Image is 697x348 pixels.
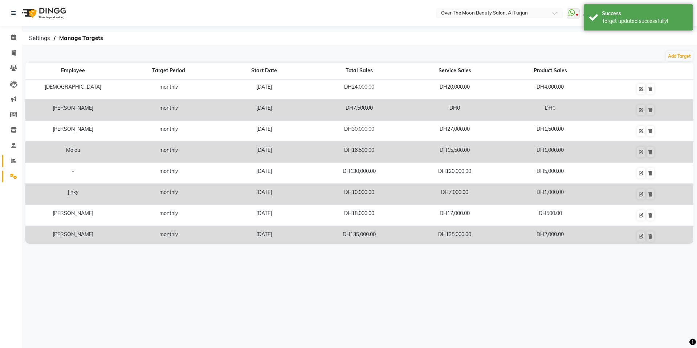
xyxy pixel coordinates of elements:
[312,226,407,247] td: DH135,000.00
[25,121,121,142] td: [PERSON_NAME]
[25,100,121,121] td: [PERSON_NAME]
[25,226,121,247] td: [PERSON_NAME]
[407,184,502,205] td: DH7,000.00
[602,10,687,17] div: Success
[407,142,502,163] td: DH15,500.00
[216,205,312,226] td: [DATE]
[407,62,502,80] th: Service Sales
[121,79,216,100] td: monthly
[502,163,598,184] td: DH5,000.00
[312,163,407,184] td: DH130,000.00
[25,184,121,205] td: Jinky
[666,51,693,61] button: Add Target
[312,184,407,205] td: DH10,000.00
[312,142,407,163] td: DH16,500.00
[216,226,312,247] td: [DATE]
[216,142,312,163] td: [DATE]
[216,184,312,205] td: [DATE]
[407,79,502,100] td: DH20,000.00
[25,62,121,80] th: Employee
[25,32,54,45] span: Settings
[407,205,502,226] td: DH17,000.00
[407,121,502,142] td: DH27,000.00
[25,142,121,163] td: Malou
[502,100,598,121] td: DH0
[216,163,312,184] td: [DATE]
[312,62,407,80] th: Total Sales
[602,17,687,25] div: Target updated successfully!
[121,205,216,226] td: monthly
[407,163,502,184] td: DH120,000.00
[502,62,598,80] th: Product Sales
[121,163,216,184] td: monthly
[121,121,216,142] td: monthly
[502,79,598,100] td: DH4,000.00
[407,100,502,121] td: DH0
[502,205,598,226] td: DH500.00
[312,121,407,142] td: DH30,000.00
[502,226,598,247] td: DH2,000.00
[25,163,121,184] td: -
[216,121,312,142] td: [DATE]
[25,79,121,100] td: [DEMOGRAPHIC_DATA]
[312,205,407,226] td: DH18,000.00
[216,79,312,100] td: [DATE]
[502,142,598,163] td: DH1,000.00
[216,100,312,121] td: [DATE]
[121,184,216,205] td: monthly
[407,226,502,247] td: DH135,000.00
[312,100,407,121] td: DH7,500.00
[121,100,216,121] td: monthly
[121,226,216,247] td: monthly
[19,3,68,23] img: logo
[216,62,312,80] th: Start Date
[502,121,598,142] td: DH1,500.00
[502,184,598,205] td: DH1,000.00
[121,142,216,163] td: monthly
[25,205,121,226] td: [PERSON_NAME]
[121,62,216,80] th: Target Period
[312,79,407,100] td: DH24,000.00
[56,32,107,45] span: Manage Targets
